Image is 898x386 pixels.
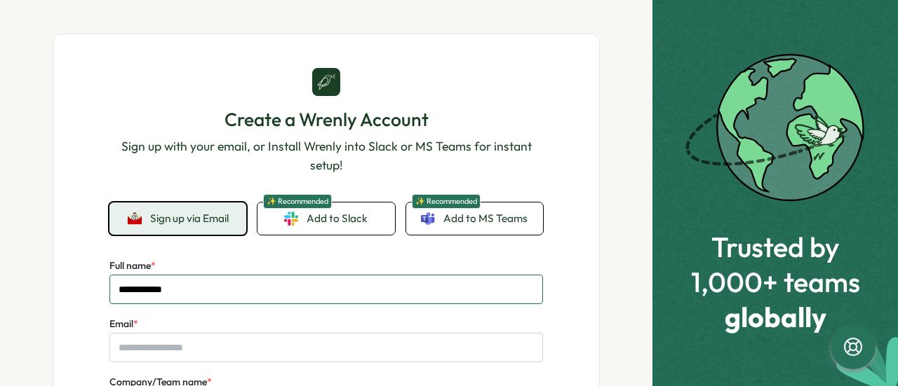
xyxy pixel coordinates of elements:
[307,211,368,226] span: Add to Slack
[691,301,860,332] span: globally
[257,202,394,235] a: ✨ RecommendedAdd to Slack
[263,194,332,209] span: ✨ Recommended
[412,194,481,209] span: ✨ Recommended
[109,107,543,132] h1: Create a Wrenly Account
[109,202,246,235] button: Sign up via Email
[109,137,543,174] p: Sign up with your email, or Install Wrenly into Slack or MS Teams for instant setup!
[691,231,860,262] span: Trusted by
[109,259,156,274] label: Full name
[150,212,229,225] span: Sign up via Email
[109,317,138,332] label: Email
[406,202,543,235] a: ✨ RecommendedAdd to MS Teams
[443,211,528,226] span: Add to MS Teams
[691,266,860,297] span: 1,000+ teams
